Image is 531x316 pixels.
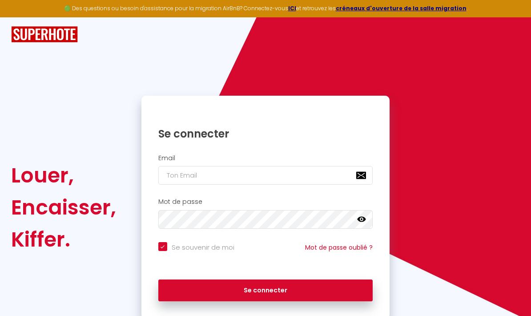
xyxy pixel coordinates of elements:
[336,4,467,12] a: créneaux d'ouverture de la salle migration
[288,4,296,12] a: ICI
[158,198,373,206] h2: Mot de passe
[158,127,373,141] h1: Se connecter
[158,280,373,302] button: Se connecter
[11,26,78,43] img: SuperHote logo
[11,191,116,223] div: Encaisser,
[11,159,116,191] div: Louer,
[158,154,373,162] h2: Email
[11,223,116,255] div: Kiffer.
[158,166,373,185] input: Ton Email
[305,243,373,252] a: Mot de passe oublié ?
